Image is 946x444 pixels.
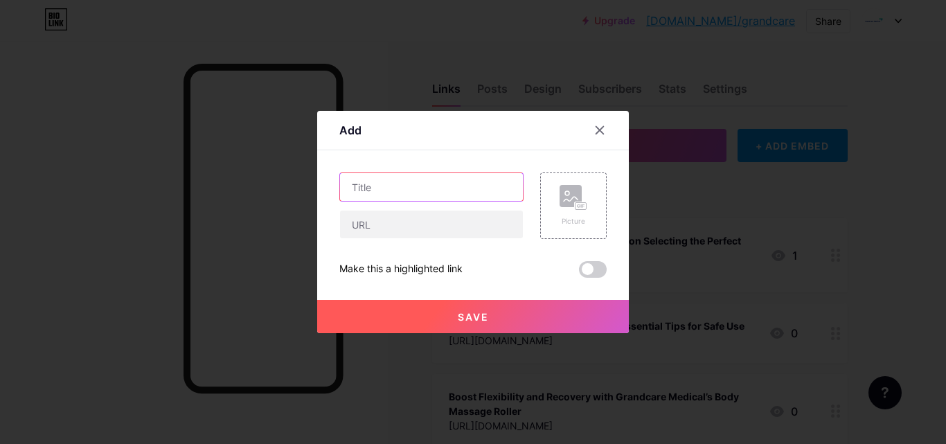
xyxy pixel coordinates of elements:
div: Make this a highlighted link [339,261,463,278]
div: Add [339,122,362,139]
input: Title [340,173,523,201]
button: Save [317,300,629,333]
span: Save [458,311,489,323]
input: URL [340,211,523,238]
div: Picture [560,216,587,227]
